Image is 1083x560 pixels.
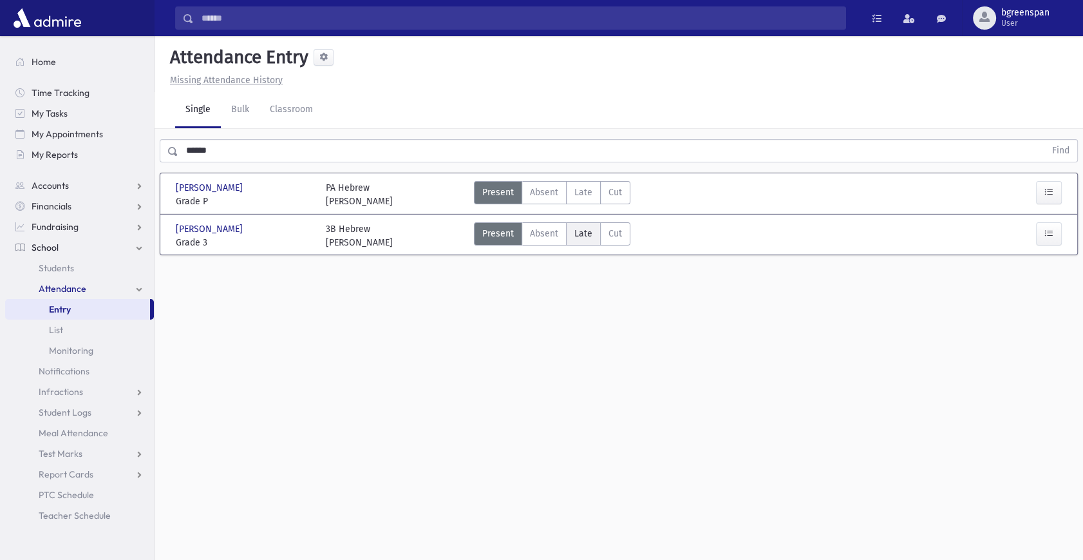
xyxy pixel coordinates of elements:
[5,505,154,526] a: Teacher Schedule
[39,283,86,294] span: Attendance
[5,175,154,196] a: Accounts
[482,186,514,199] span: Present
[165,46,308,68] h5: Attendance Entry
[474,222,630,249] div: AttTypes
[39,448,82,459] span: Test Marks
[10,5,84,31] img: AdmirePro
[5,82,154,103] a: Time Tracking
[574,186,592,199] span: Late
[5,196,154,217] a: Financials
[32,108,68,119] span: My Tasks
[5,52,154,72] a: Home
[1044,140,1077,162] button: Find
[176,195,313,208] span: Grade P
[32,149,78,160] span: My Reports
[32,221,79,233] span: Fundraising
[5,320,154,340] a: List
[5,144,154,165] a: My Reports
[5,258,154,278] a: Students
[5,402,154,423] a: Student Logs
[5,340,154,361] a: Monitoring
[326,222,393,249] div: 3B Hebrew [PERSON_NAME]
[326,181,393,208] div: PA Hebrew [PERSON_NAME]
[608,227,622,240] span: Cut
[5,381,154,402] a: Infractions
[176,181,245,195] span: [PERSON_NAME]
[32,128,103,140] span: My Appointments
[39,427,108,439] span: Meal Attendance
[1001,18,1050,28] span: User
[165,75,283,86] a: Missing Attendance History
[170,75,283,86] u: Missing Attendance History
[175,92,221,128] a: Single
[5,423,154,443] a: Meal Attendance
[49,345,93,356] span: Monitoring
[5,361,154,381] a: Notifications
[39,489,94,501] span: PTC Schedule
[176,222,245,236] span: [PERSON_NAME]
[32,200,71,212] span: Financials
[221,92,259,128] a: Bulk
[5,485,154,505] a: PTC Schedule
[39,510,111,521] span: Teacher Schedule
[39,468,93,480] span: Report Cards
[49,304,71,315] span: Entry
[5,103,154,124] a: My Tasks
[176,236,313,249] span: Grade 3
[530,186,558,199] span: Absent
[39,262,74,274] span: Students
[194,6,845,30] input: Search
[259,92,323,128] a: Classroom
[39,386,83,398] span: Infractions
[5,443,154,464] a: Test Marks
[39,407,91,418] span: Student Logs
[32,87,89,99] span: Time Tracking
[5,124,154,144] a: My Appointments
[32,56,56,68] span: Home
[5,237,154,258] a: School
[574,227,592,240] span: Late
[1001,8,1050,18] span: bgreenspan
[608,186,622,199] span: Cut
[39,365,89,377] span: Notifications
[482,227,514,240] span: Present
[32,180,69,191] span: Accounts
[32,242,59,253] span: School
[5,278,154,299] a: Attendance
[530,227,558,240] span: Absent
[49,324,63,336] span: List
[5,299,150,320] a: Entry
[5,217,154,237] a: Fundraising
[474,181,630,208] div: AttTypes
[5,464,154,485] a: Report Cards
